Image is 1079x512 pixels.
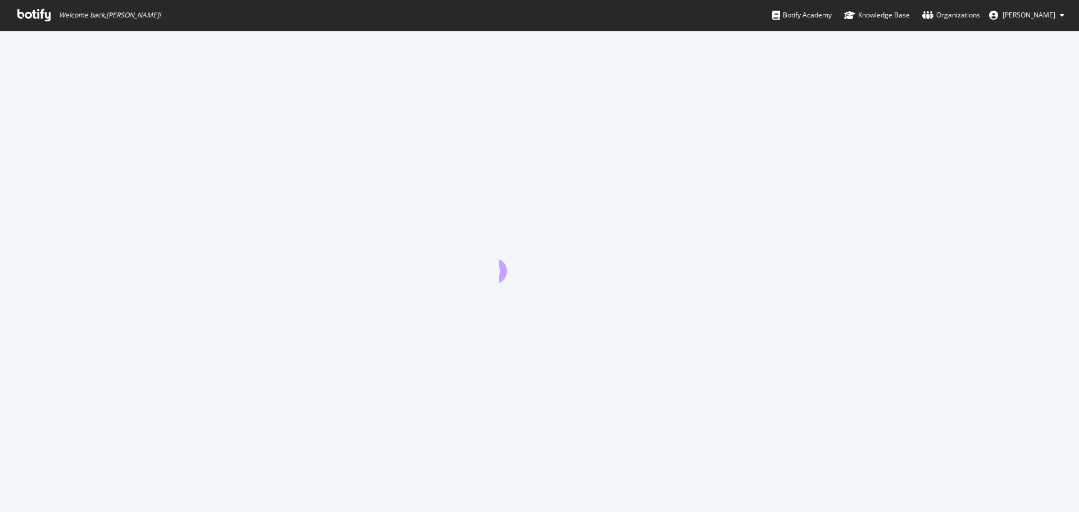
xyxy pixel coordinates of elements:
[980,6,1073,24] button: [PERSON_NAME]
[59,11,161,20] span: Welcome back, [PERSON_NAME] !
[772,10,832,21] div: Botify Academy
[844,10,910,21] div: Knowledge Base
[499,242,580,283] div: animation
[922,10,980,21] div: Organizations
[1003,10,1055,20] span: Michelle Stephens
